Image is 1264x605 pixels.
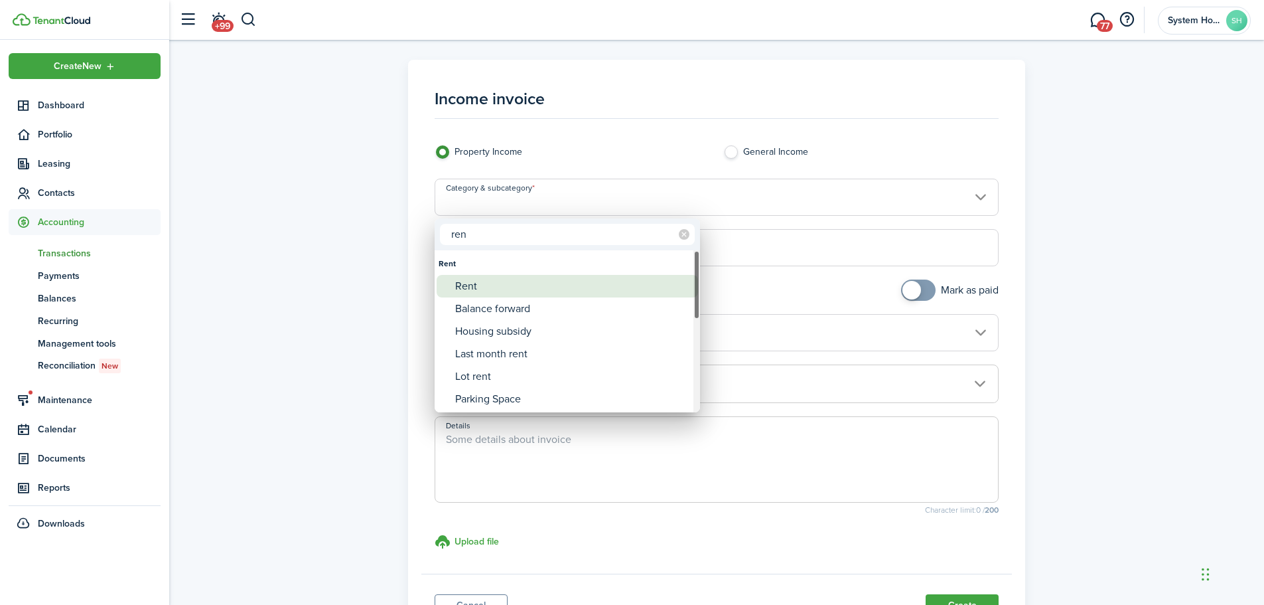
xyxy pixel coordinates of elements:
[455,320,690,343] div: Housing subsidy
[455,343,690,365] div: Last month rent
[455,275,690,298] div: Rent
[455,298,690,320] div: Balance forward
[439,252,696,275] div: Rent
[455,365,690,388] div: Lot rent
[455,388,690,410] div: Parking Space
[440,224,695,245] input: Search
[435,250,700,412] mbsc-wheel: Category & subcategory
